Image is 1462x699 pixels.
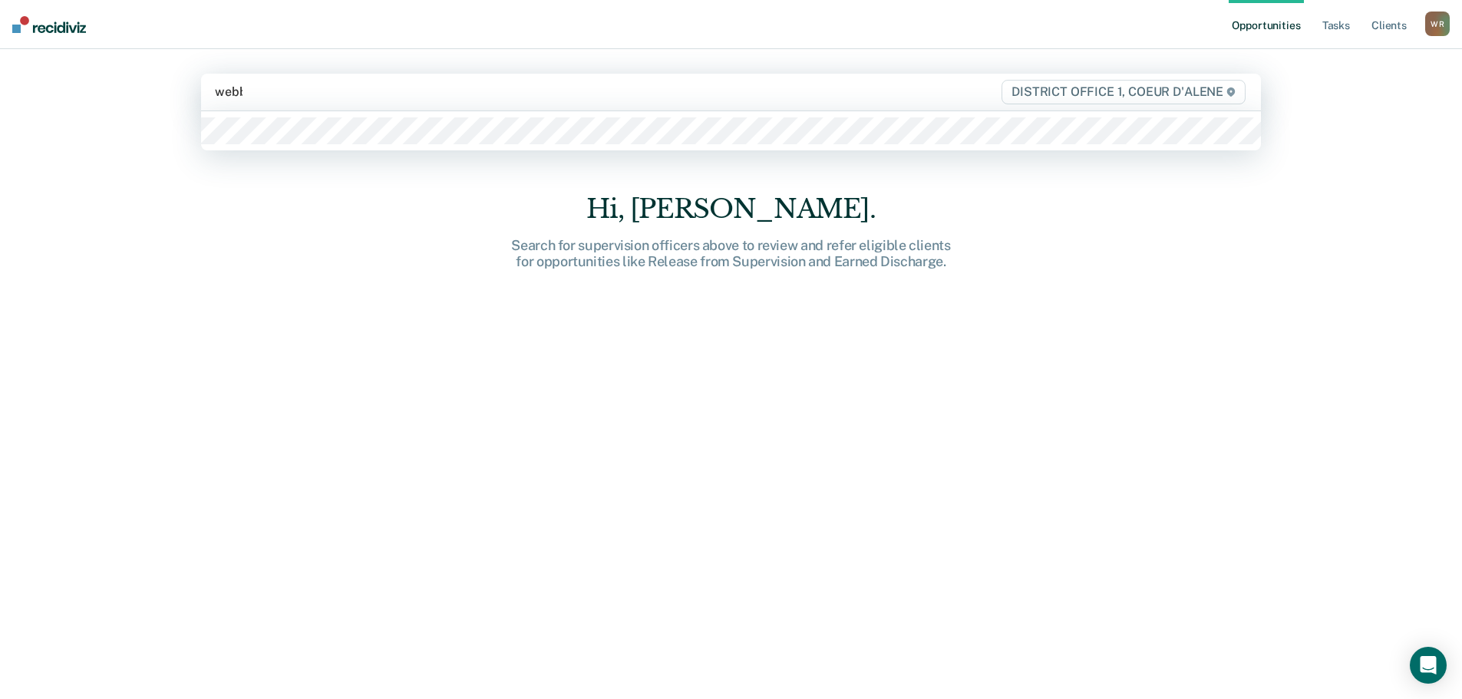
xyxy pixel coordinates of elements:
[12,16,86,33] img: Recidiviz
[1425,12,1450,36] div: W R
[486,237,977,270] div: Search for supervision officers above to review and refer eligible clients for opportunities like...
[1002,80,1246,104] span: DISTRICT OFFICE 1, COEUR D'ALENE
[1425,12,1450,36] button: WR
[1410,647,1447,684] div: Open Intercom Messenger
[486,193,977,225] div: Hi, [PERSON_NAME].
